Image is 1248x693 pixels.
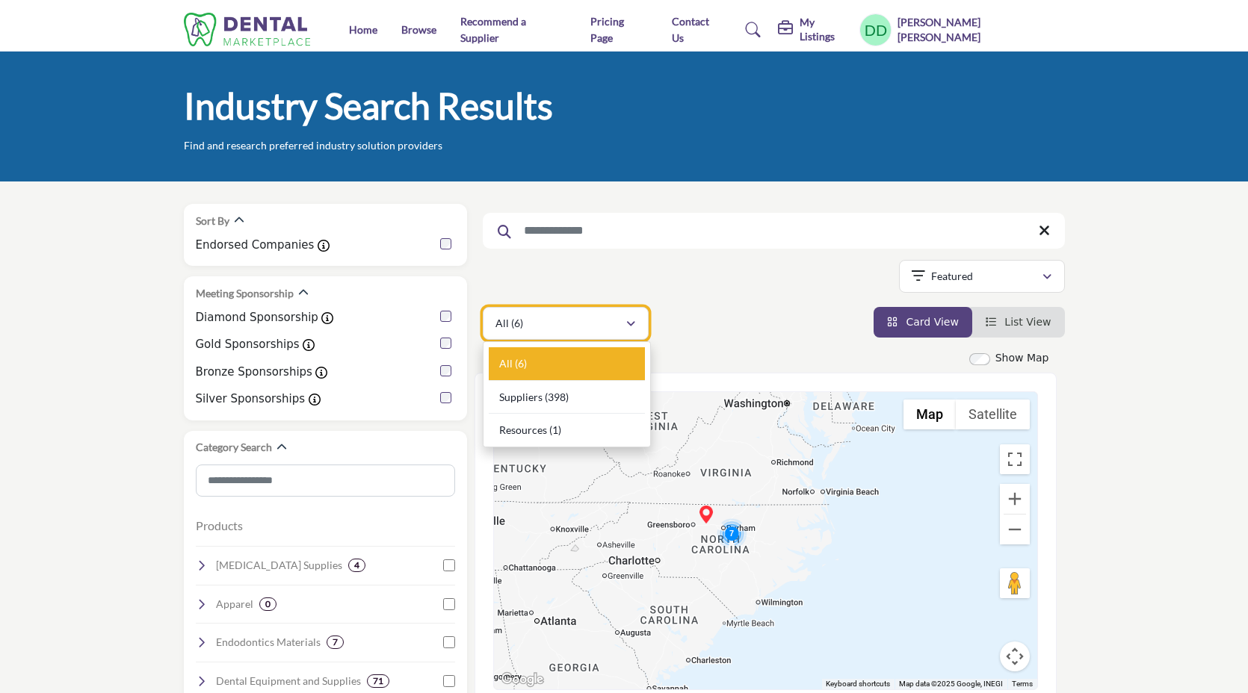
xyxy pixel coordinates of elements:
[184,13,318,46] img: Site Logo
[196,364,312,381] label: Bronze Sponsorships
[196,286,294,301] h2: Meeting Sponsorship
[499,391,543,403] span: Suppliers
[898,15,1064,44] h5: [PERSON_NAME] [PERSON_NAME]
[483,341,651,447] div: All (6)
[995,350,1049,366] label: Show Map
[196,440,272,455] h2: Category Search
[906,316,958,328] span: Card View
[498,670,547,689] img: Google
[590,15,624,44] a: Pricing Page
[443,675,455,687] input: Select Dental Equipment and Supplies checkbox
[259,597,277,611] div: 0 Results For Apparel
[184,83,553,129] h1: Industry Search Results
[1000,444,1030,474] button: Toggle fullscreen view
[826,679,890,689] button: Keyboard shortcuts
[899,680,1003,688] span: Map data ©2025 Google, INEGI
[903,400,956,429] button: Show street map
[367,674,389,688] div: 71 Results For Dental Equipment and Supplies
[373,676,383,686] b: 71
[443,598,455,610] input: Select Apparel checkbox
[216,674,361,689] h4: Dental Equipment and Supplies: Essential dental chairs, lights, suction devices, and other clinic...
[460,15,526,44] a: Recommend a Supplier
[440,392,451,403] input: Silver Sponsorships checkbox
[887,316,959,328] a: View Card
[184,138,442,153] p: Find and research preferred industry solution providers
[443,559,455,571] input: Select Oral Surgery Supplies checkbox
[899,260,1065,293] button: Featured
[440,311,451,322] input: Diamond Sponsorship checkbox
[672,15,709,44] a: Contact Us
[1004,316,1051,328] span: List View
[196,391,306,408] label: Silver Sponsorships
[216,597,253,612] h4: Apparel: Clothing and uniforms for dental professionals.
[196,464,455,497] input: Search Category
[440,238,451,249] input: Endorsed Companies checkbox
[327,635,344,649] div: 7 Results For Endodontics Materials
[499,423,547,436] span: Resources
[874,307,972,338] li: Card View
[333,637,338,647] b: 7
[354,560,359,571] b: 4
[498,670,547,689] a: Open this area in Google Maps (opens a new window)
[549,423,561,436] b: (1)
[265,599,271,609] b: 0
[859,13,892,46] button: Show hide supplier dropdown
[515,357,527,370] b: (6)
[349,23,377,36] a: Home
[196,214,229,229] h2: Sort By
[1000,515,1030,544] button: Zoom out
[800,16,851,43] h5: My Listings
[196,336,300,353] label: Gold Sponsorships
[717,518,747,548] div: Cluster of 7 locations (3 HQ, 4 Branches) Click to view companies
[931,269,973,284] p: Featured
[483,307,649,340] button: All (6)
[443,636,455,648] input: Select Endodontics Materials checkbox
[440,338,451,349] input: Gold Sponsorships checkbox
[440,365,451,376] input: Bronze Sponsorships checkbox
[348,559,365,572] div: 4 Results For Oral Surgery Supplies
[1000,568,1030,598] button: Drag Pegman onto the map to open Street View
[1000,484,1030,514] button: Zoom in
[778,16,851,43] div: My Listings
[495,316,523,331] p: All (6)
[1012,680,1033,688] a: Terms (opens in new tab)
[499,357,513,370] span: All
[1000,641,1030,671] button: Map camera controls
[196,237,315,254] label: Endorsed Companies
[216,558,342,573] h4: Oral Surgery Supplies: Instruments and materials for surgical procedures, extractions, and bone g...
[401,23,436,36] a: Browse
[196,309,318,326] label: Diamond Sponsorship
[972,307,1065,338] li: List View
[986,316,1051,328] a: View List
[196,517,243,535] button: Products
[545,391,569,403] b: (398)
[216,635,321,650] h4: Endodontics Materials: Supplies for root canal treatments, including sealers, files, and obturati...
[697,506,715,523] div: The Peterson Agency (HQ)
[483,213,1065,249] input: Search Keyword
[731,18,770,42] a: Search
[956,400,1030,429] button: Show satellite imagery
